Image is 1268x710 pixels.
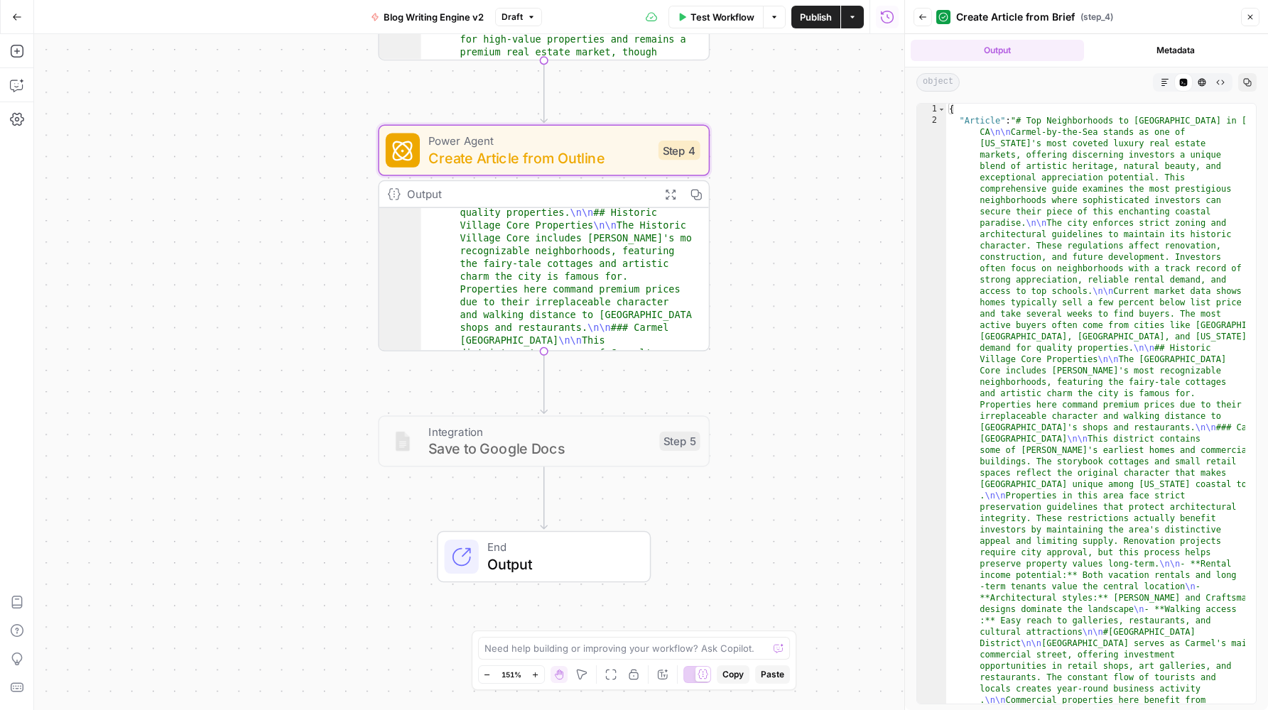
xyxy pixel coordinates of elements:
[362,6,492,28] button: Blog Writing Engine v2
[384,10,484,24] span: Blog Writing Engine v2
[916,73,960,92] span: object
[487,553,633,574] span: Output
[392,430,413,452] img: Instagram%20post%20-%201%201.png
[659,141,700,160] div: Step 4
[938,104,945,115] span: Toggle code folding, rows 1 through 3
[541,60,547,122] g: Edge from step_3 to step_4
[911,40,1084,61] button: Output
[378,531,710,582] div: EndOutput
[761,668,784,681] span: Paste
[428,132,650,149] span: Power Agent
[791,6,840,28] button: Publish
[956,10,1075,24] span: Create Article from Brief
[428,147,650,168] span: Create Article from Outline
[541,466,547,528] g: Edge from step_5 to end
[378,125,710,351] div: Power AgentCreate Article from OutlineStep 4Output quality properties.\n\n## Historic Village Cor...
[407,185,651,202] div: Output
[1080,11,1113,23] span: ( step_4 )
[378,415,710,466] div: IntegrationSave to Google DocsStep 5
[668,6,763,28] button: Test Workflow
[717,665,749,684] button: Copy
[487,538,633,555] span: End
[428,438,651,459] span: Save to Google Docs
[495,8,542,26] button: Draft
[502,11,523,23] span: Draft
[541,351,547,413] g: Edge from step_4 to step_5
[659,432,700,451] div: Step 5
[502,669,521,680] span: 151%
[722,668,744,681] span: Copy
[917,104,946,115] div: 1
[1090,40,1263,61] button: Metadata
[800,10,832,24] span: Publish
[428,423,651,440] span: Integration
[690,10,754,24] span: Test Workflow
[755,665,790,684] button: Paste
